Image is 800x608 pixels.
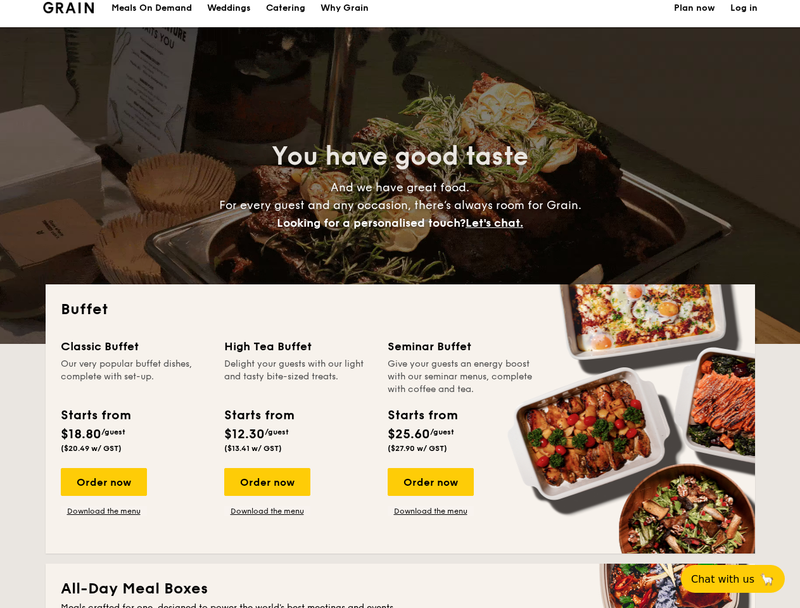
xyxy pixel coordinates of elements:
[759,572,775,586] span: 🦙
[277,216,466,230] span: Looking for a personalised touch?
[388,468,474,496] div: Order now
[388,444,447,453] span: ($27.90 w/ GST)
[430,427,454,436] span: /guest
[388,427,430,442] span: $25.60
[265,427,289,436] span: /guest
[61,338,209,355] div: Classic Buffet
[224,358,372,396] div: Delight your guests with our light and tasty bite-sized treats.
[61,579,740,599] h2: All-Day Meal Boxes
[61,358,209,396] div: Our very popular buffet dishes, complete with set-up.
[224,468,310,496] div: Order now
[388,358,536,396] div: Give your guests an energy boost with our seminar menus, complete with coffee and tea.
[61,406,130,425] div: Starts from
[43,2,94,13] img: Grain
[224,338,372,355] div: High Tea Buffet
[219,180,581,230] span: And we have great food. For every guest and any occasion, there’s always room for Grain.
[272,141,528,172] span: You have good taste
[466,216,523,230] span: Let's chat.
[61,427,101,442] span: $18.80
[224,406,293,425] div: Starts from
[388,506,474,516] a: Download the menu
[224,444,282,453] span: ($13.41 w/ GST)
[61,300,740,320] h2: Buffet
[224,427,265,442] span: $12.30
[101,427,125,436] span: /guest
[388,406,457,425] div: Starts from
[61,468,147,496] div: Order now
[61,444,122,453] span: ($20.49 w/ GST)
[681,565,785,593] button: Chat with us🦙
[388,338,536,355] div: Seminar Buffet
[224,506,310,516] a: Download the menu
[43,2,94,13] a: Logotype
[691,573,754,585] span: Chat with us
[61,506,147,516] a: Download the menu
